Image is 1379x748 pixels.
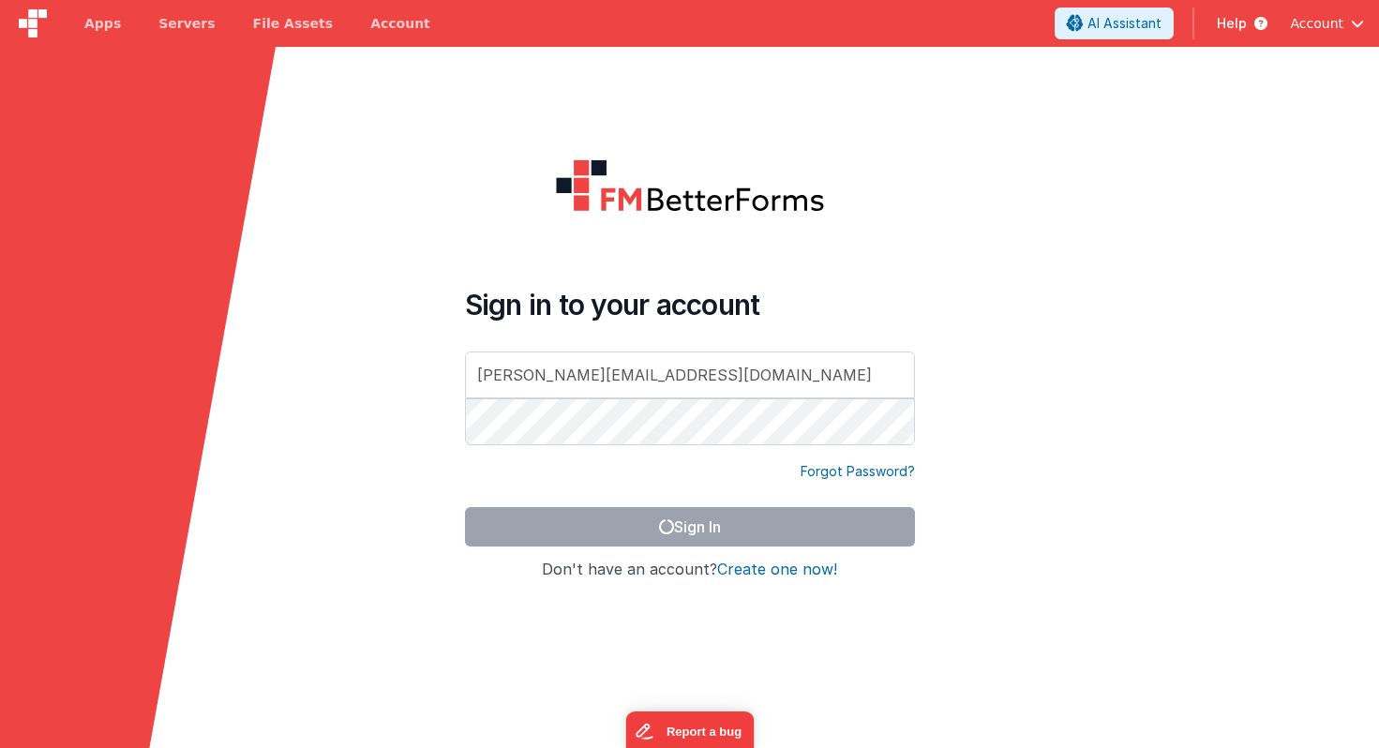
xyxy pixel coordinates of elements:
[253,14,334,33] span: File Assets
[1055,7,1174,39] button: AI Assistant
[1290,14,1364,33] button: Account
[717,561,837,578] button: Create one now!
[465,507,915,546] button: Sign In
[1087,14,1162,33] span: AI Assistant
[465,561,915,578] h4: Don't have an account?
[1290,14,1343,33] span: Account
[1217,14,1247,33] span: Help
[158,14,215,33] span: Servers
[465,288,915,322] h4: Sign in to your account
[84,14,121,33] span: Apps
[801,462,915,481] a: Forgot Password?
[465,352,915,398] input: Email Address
